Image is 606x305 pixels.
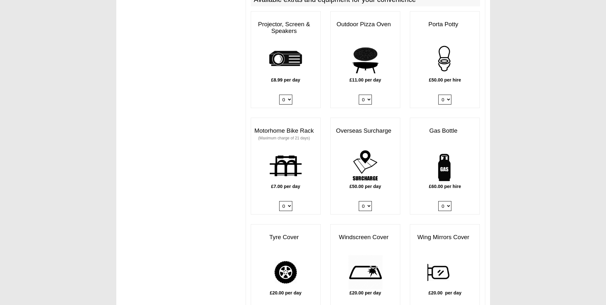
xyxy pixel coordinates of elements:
b: £20.00 per day [428,290,461,295]
img: potty.png [427,42,462,77]
img: windscreen.png [348,255,383,290]
h3: Tyre Cover [251,231,320,244]
b: £8.99 per day [271,77,300,82]
img: tyre.png [268,255,303,290]
b: £50.00 per day [349,184,381,189]
img: surcharge.png [348,148,383,183]
h3: Motorhome Bike Rack [251,124,320,144]
img: bike-rack.png [268,148,303,183]
b: £11.00 per day [349,77,381,82]
img: pizza.png [348,42,383,77]
h3: Porta Potty [410,18,479,31]
h3: Projector, Screen & Speakers [251,18,320,38]
b: £20.00 per day [349,290,381,295]
h3: Wing Mirrors Cover [410,231,479,244]
h3: Windscreen Cover [331,231,400,244]
h3: Overseas Surcharge [331,124,400,137]
h3: Gas Bottle [410,124,479,137]
b: £60.00 per hire [429,184,461,189]
small: (Maximum charge of 21 days) [258,136,310,140]
img: wing.png [427,255,462,290]
b: £7.00 per day [271,184,300,189]
h3: Outdoor Pizza Oven [331,18,400,31]
b: £20.00 per day [270,290,302,295]
img: projector.png [268,42,303,77]
img: gas-bottle.png [427,148,462,183]
b: £50.00 per hire [429,77,461,82]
